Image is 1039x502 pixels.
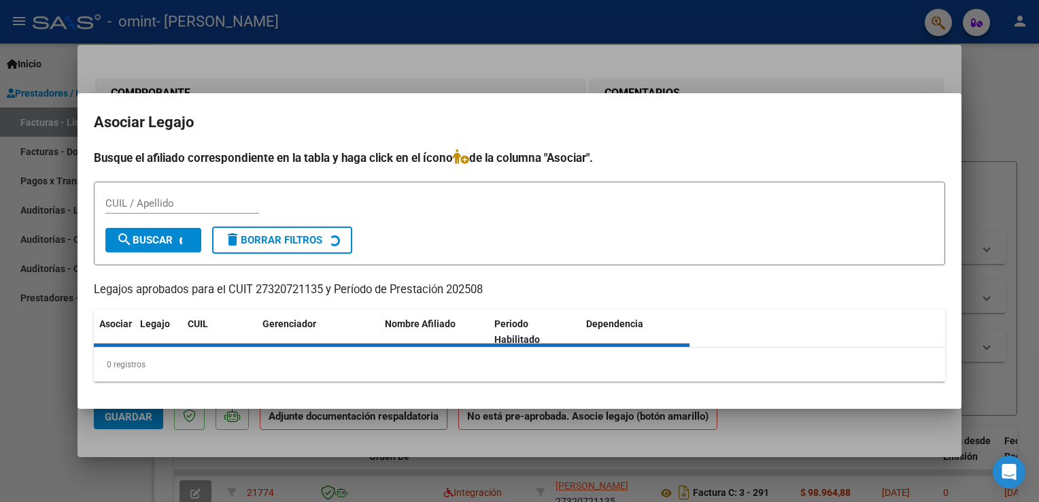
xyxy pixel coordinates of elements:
[379,309,489,354] datatable-header-cell: Nombre Afiliado
[116,234,173,246] span: Buscar
[188,318,208,329] span: CUIL
[94,348,945,382] div: 0 registros
[385,318,456,329] span: Nombre Afiliado
[993,456,1025,488] div: Open Intercom Messenger
[581,309,690,354] datatable-header-cell: Dependencia
[140,318,170,329] span: Legajo
[105,228,201,252] button: Buscar
[257,309,379,354] datatable-header-cell: Gerenciador
[224,234,322,246] span: Borrar Filtros
[116,231,133,248] mat-icon: search
[94,309,135,354] datatable-header-cell: Asociar
[94,282,945,299] p: Legajos aprobados para el CUIT 27320721135 y Período de Prestación 202508
[99,318,132,329] span: Asociar
[494,318,540,345] span: Periodo Habilitado
[212,227,352,254] button: Borrar Filtros
[489,309,581,354] datatable-header-cell: Periodo Habilitado
[224,231,241,248] mat-icon: delete
[182,309,257,354] datatable-header-cell: CUIL
[586,318,643,329] span: Dependencia
[94,110,945,135] h2: Asociar Legajo
[262,318,316,329] span: Gerenciador
[94,149,945,167] h4: Busque el afiliado correspondiente en la tabla y haga click en el ícono de la columna "Asociar".
[135,309,182,354] datatable-header-cell: Legajo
